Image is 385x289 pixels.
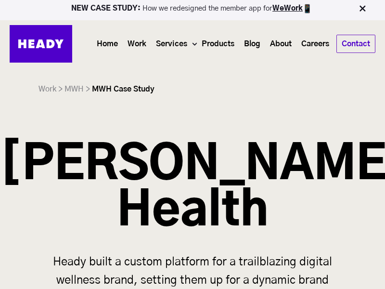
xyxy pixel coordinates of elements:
[92,82,154,96] li: MWH Case Study
[303,4,312,13] img: app emoji
[71,5,142,12] strong: NEW CASE STUDY:
[296,35,334,53] a: Careers
[197,35,239,53] a: Products
[82,35,375,53] div: Navigation Menu
[64,85,90,93] a: MWH >
[272,5,303,12] a: WeWork
[38,85,63,93] a: Work >
[358,4,367,13] img: Close Bar
[151,35,192,53] a: Services
[239,35,265,53] a: Blog
[92,35,123,53] a: Home
[4,4,381,13] p: How we redesigned the member app for
[10,25,72,63] img: Heady_Logo_Web-01 (1)
[265,35,296,53] a: About
[337,35,375,53] a: Contact
[123,35,151,53] a: Work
